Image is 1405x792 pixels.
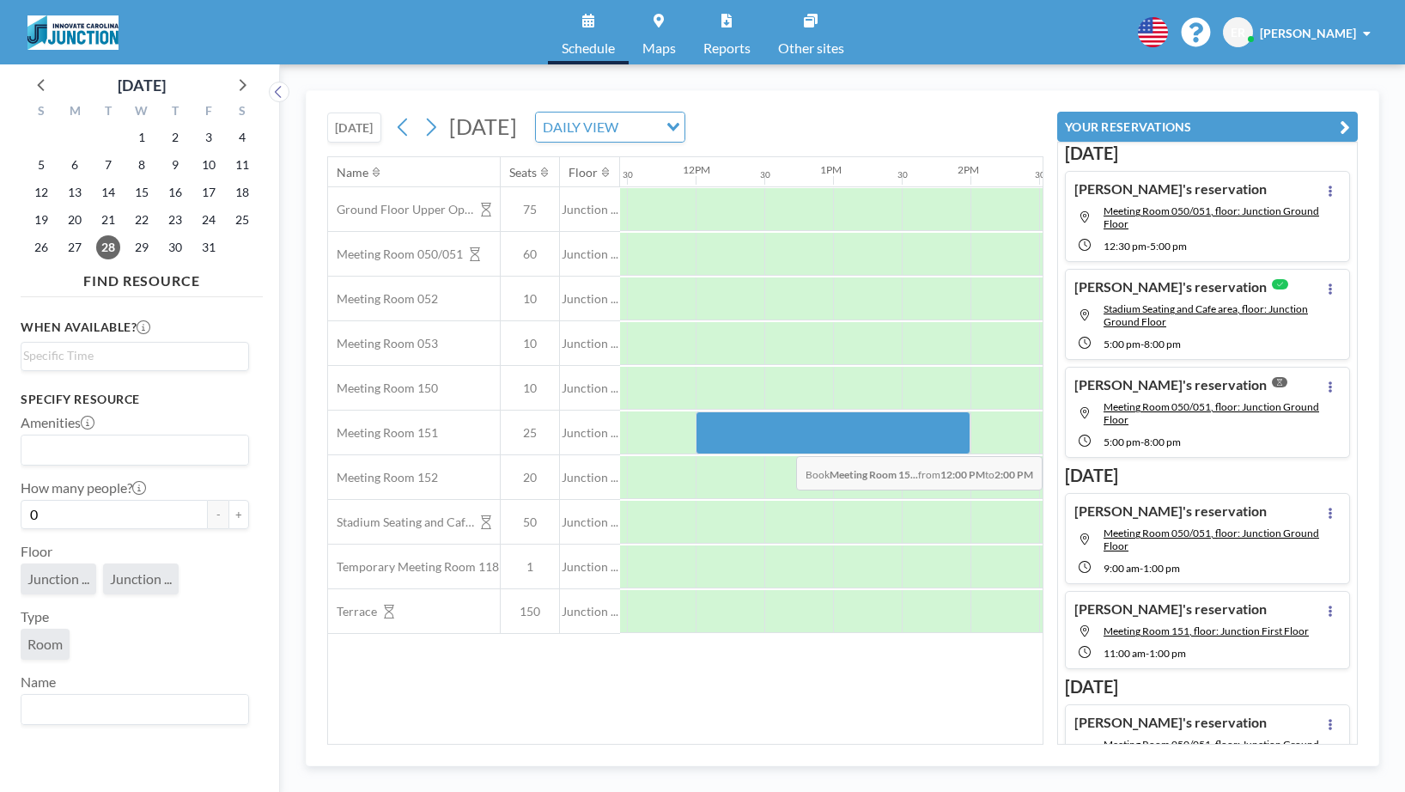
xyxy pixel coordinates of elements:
div: Name [337,165,368,180]
span: Room [27,636,63,653]
button: [DATE] [327,113,381,143]
span: Junction ... [110,570,172,588]
div: Search for option [536,113,684,142]
span: 75 [501,202,559,217]
span: 1:00 PM [1149,647,1186,660]
span: Friday, October 31, 2025 [197,235,221,259]
span: Junction ... [560,559,620,575]
input: Search for option [23,439,239,461]
div: S [225,101,258,124]
span: [DATE] [449,113,517,139]
span: Meeting Room 052 [328,291,438,307]
div: 30 [897,169,908,180]
span: - [1140,338,1144,350]
span: Junction ... [560,470,620,485]
b: 2:00 PM [994,468,1033,481]
h4: FIND RESOURCE [21,265,263,289]
b: Meeting Room 15... [830,468,918,481]
span: 10 [501,336,559,351]
span: Meeting Room 151, floor: Junction First Floor [1104,624,1309,637]
span: Sunday, October 5, 2025 [29,153,53,177]
div: 30 [1035,169,1045,180]
input: Search for option [623,116,656,138]
span: Meeting Room 150 [328,381,438,396]
b: 12:00 PM [940,468,985,481]
label: How many people? [21,479,146,497]
span: [PERSON_NAME] [1260,26,1356,40]
input: Search for option [23,698,239,721]
span: 20 [501,470,559,485]
span: 8:00 PM [1144,436,1181,448]
span: Meeting Room 151 [328,425,438,441]
div: M [58,101,92,124]
span: Monday, October 6, 2025 [63,153,87,177]
span: Friday, October 17, 2025 [197,180,221,204]
span: Stadium Seating and Cafe area [328,515,474,530]
span: Meeting Room 050/051, floor: Junction Ground Floor [1104,204,1319,230]
span: Junction ... [560,202,620,217]
span: - [1140,436,1144,448]
label: Type [21,608,49,625]
span: Monday, October 27, 2025 [63,235,87,259]
span: 5:00 PM [1104,436,1140,448]
span: Thursday, October 30, 2025 [163,235,187,259]
span: Schedule [562,41,615,55]
span: Saturday, October 25, 2025 [230,208,254,232]
span: Wednesday, October 1, 2025 [130,125,154,149]
span: - [1140,562,1143,575]
span: Stadium Seating and Cafe area, floor: Junction Ground Floor [1104,302,1308,328]
span: 150 [501,604,559,619]
h4: [PERSON_NAME]'s reservation [1074,278,1267,295]
span: Thursday, October 9, 2025 [163,153,187,177]
h4: [PERSON_NAME]'s reservation [1074,376,1267,393]
span: Sunday, October 19, 2025 [29,208,53,232]
span: Wednesday, October 22, 2025 [130,208,154,232]
button: - [208,500,228,529]
span: 5:00 PM [1104,338,1140,350]
span: 8:00 PM [1144,338,1181,350]
h3: [DATE] [1065,143,1350,164]
span: Junction ... [560,336,620,351]
span: Monday, October 13, 2025 [63,180,87,204]
h3: Specify resource [21,392,249,407]
h4: [PERSON_NAME]'s reservation [1074,503,1267,520]
span: Junction ... [560,515,620,530]
div: T [92,101,125,124]
span: Thursday, October 23, 2025 [163,208,187,232]
h4: [PERSON_NAME]'s reservation [1074,714,1267,731]
label: Floor [21,543,52,560]
span: Saturday, October 11, 2025 [230,153,254,177]
span: 11:00 AM [1104,647,1146,660]
span: Friday, October 24, 2025 [197,208,221,232]
span: 25 [501,425,559,441]
span: Meeting Room 050/051 [328,247,463,262]
div: 1PM [820,163,842,176]
div: F [192,101,225,124]
span: Meeting Room 050/051, floor: Junction Ground Floor [1104,738,1319,764]
span: Monday, October 20, 2025 [63,208,87,232]
span: Friday, October 10, 2025 [197,153,221,177]
span: Saturday, October 18, 2025 [230,180,254,204]
span: Saturday, October 4, 2025 [230,125,254,149]
span: Junction ... [27,570,89,588]
div: Search for option [21,436,248,465]
span: 9:00 AM [1104,562,1140,575]
div: 30 [623,169,633,180]
span: Wednesday, October 15, 2025 [130,180,154,204]
span: 12:30 PM [1104,240,1147,253]
span: Sunday, October 26, 2025 [29,235,53,259]
span: Junction ... [560,291,620,307]
span: DAILY VIEW [539,116,622,138]
span: Maps [642,41,676,55]
div: 12PM [683,163,710,176]
label: Name [21,673,56,691]
span: Tuesday, October 21, 2025 [96,208,120,232]
span: Terrace [328,604,377,619]
span: Meeting Room 152 [328,470,438,485]
h4: [PERSON_NAME]'s reservation [1074,600,1267,618]
input: Search for option [23,346,239,365]
button: YOUR RESERVATIONS [1057,112,1358,142]
span: - [1146,647,1149,660]
h3: [DATE] [1065,465,1350,486]
div: 30 [760,169,770,180]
